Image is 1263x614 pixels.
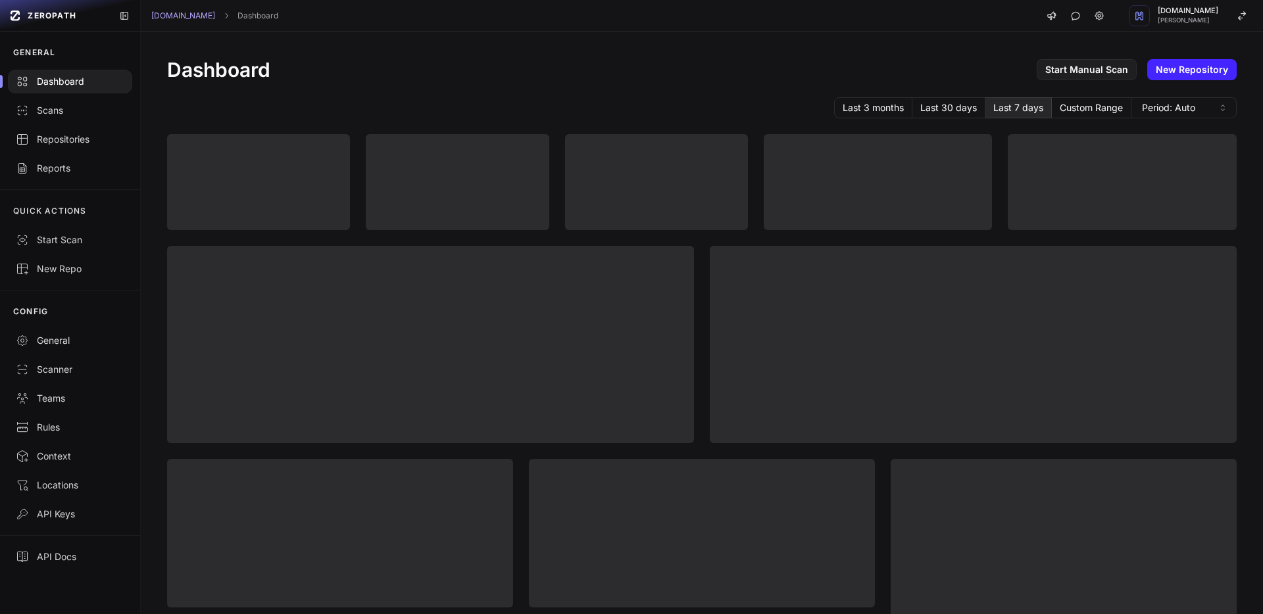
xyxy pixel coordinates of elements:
p: QUICK ACTIONS [13,206,87,216]
div: Scans [16,104,124,117]
button: Custom Range [1052,97,1131,118]
div: Rules [16,421,124,434]
p: GENERAL [13,47,55,58]
div: Reports [16,162,124,175]
svg: chevron right, [222,11,231,20]
button: Last 7 days [985,97,1052,118]
span: [PERSON_NAME] [1158,17,1218,24]
div: Start Scan [16,233,124,247]
div: API Docs [16,550,124,563]
span: ZEROPATH [28,11,76,21]
div: General [16,334,124,347]
div: New Repo [16,262,124,275]
div: API Keys [16,508,124,521]
a: ZEROPATH [5,5,109,26]
a: New Repository [1147,59,1237,80]
span: [DOMAIN_NAME] [1158,7,1218,14]
svg: caret sort, [1218,103,1228,113]
div: Context [16,450,124,463]
div: Dashboard [16,75,124,88]
a: [DOMAIN_NAME] [151,11,215,21]
button: Last 30 days [912,97,985,118]
span: Period: Auto [1142,101,1195,114]
div: Repositories [16,133,124,146]
div: Locations [16,479,124,492]
div: Scanner [16,363,124,376]
button: Last 3 months [834,97,912,118]
a: Start Manual Scan [1037,59,1137,80]
a: Dashboard [237,11,278,21]
nav: breadcrumb [151,11,278,21]
div: Teams [16,392,124,405]
p: CONFIG [13,306,48,317]
h1: Dashboard [167,58,270,82]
